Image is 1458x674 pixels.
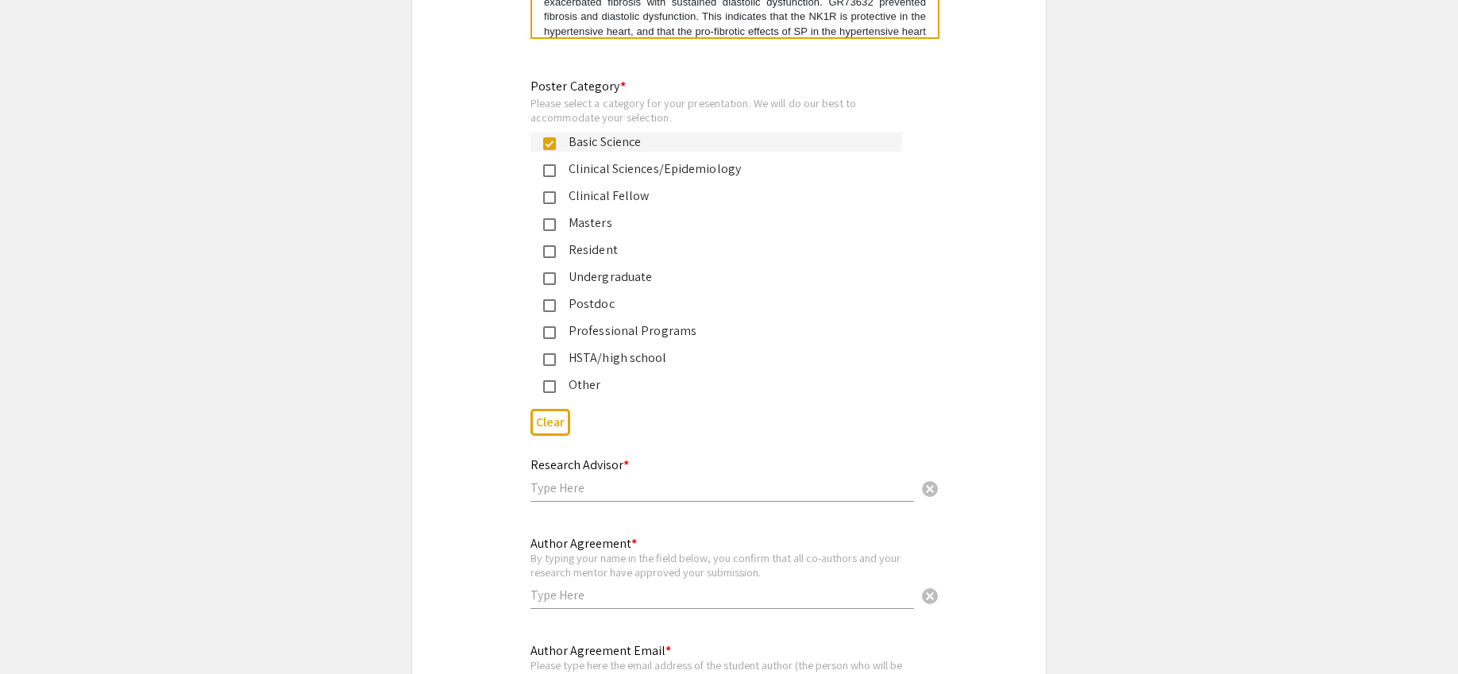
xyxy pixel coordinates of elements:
div: Undergraduate [556,268,889,287]
mat-label: Author Agreement [530,535,637,552]
button: Clear [530,409,570,435]
button: Clear [914,472,946,504]
mat-label: Author Agreement Email [530,642,671,659]
div: Postdoc [556,295,889,314]
mat-label: Research Advisor [530,456,629,473]
div: Resident [556,241,889,260]
div: Masters [556,214,889,233]
div: Professional Programs [556,322,889,341]
span: cancel [920,587,939,606]
div: HSTA/high school [556,349,889,368]
span: cancel [920,480,939,499]
iframe: Chat [12,603,67,662]
button: Clear [914,580,946,611]
div: Clinical Sciences/Epidemiology [556,160,889,179]
mat-label: Poster Category [530,78,626,94]
div: Please select a category for your presentation. We will do our best to accommodate your selection. [530,96,902,124]
input: Type Here [530,480,914,496]
div: Basic Science [556,133,889,152]
input: Type Here [530,587,914,603]
div: Clinical Fellow [556,187,889,206]
div: By typing your name in the field below, you confirm that all co-authors and your research mentor ... [530,551,914,579]
div: Other [556,376,889,395]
